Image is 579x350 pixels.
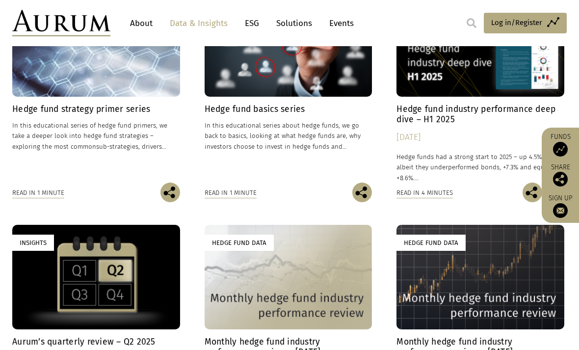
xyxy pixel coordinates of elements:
h4: Hedge fund basics series [205,104,372,114]
h4: Hedge fund strategy primer series [12,104,180,114]
div: [DATE] [396,131,564,144]
h4: Aurum’s quarterly review – Q2 2025 [12,337,180,347]
p: In this educational series of hedge fund primers, we take a deeper look into hedge fund strategie... [12,120,180,151]
p: Hedge funds had a strong start to 2025 – up 4.5% in H1, albeit they underperformed bonds, +7.3% a... [396,152,564,183]
p: In this educational series about hedge funds, we go back to basics, looking at what hedge funds a... [205,120,372,151]
img: Share this post [352,183,372,202]
a: Log in/Register [484,13,567,33]
img: Share this post [553,172,568,187]
div: Share [547,164,574,187]
img: search.svg [467,18,476,28]
div: Read in 1 minute [12,188,64,198]
a: Sign up [547,194,574,218]
h4: Hedge fund industry performance deep dive – H1 2025 [396,104,564,125]
div: Read in 1 minute [205,188,257,198]
a: ESG [240,14,264,32]
a: Events [324,14,354,32]
div: Hedge Fund Data [396,235,466,251]
a: Data & Insights [165,14,233,32]
img: Share this post [160,183,180,202]
a: Funds [547,133,574,157]
div: Hedge Fund Data [205,235,274,251]
img: Aurum [12,10,110,36]
img: Access Funds [553,142,568,157]
a: Solutions [271,14,317,32]
img: Sign up to our newsletter [553,203,568,218]
div: Insights [12,235,54,251]
a: About [125,14,158,32]
div: Read in 4 minutes [396,188,453,198]
span: Log in/Register [491,17,542,28]
img: Share this post [523,183,542,202]
span: sub-strategies [96,143,138,150]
